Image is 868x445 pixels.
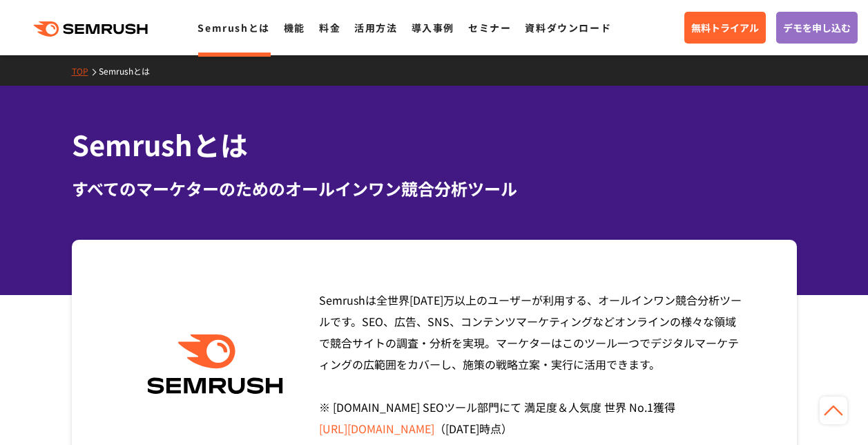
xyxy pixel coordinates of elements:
a: [URL][DOMAIN_NAME] [319,420,434,437]
a: Semrushとは [99,65,160,77]
a: デモを申し込む [776,12,858,44]
a: 機能 [284,21,305,35]
span: Semrushは全世界[DATE]万以上のユーザーが利用する、オールインワン競合分析ツールです。SEO、広告、SNS、コンテンツマーケティングなどオンラインの様々な領域で競合サイトの調査・分析を... [319,292,742,437]
a: 無料トライアル [684,12,766,44]
a: セミナー [468,21,511,35]
a: 料金 [319,21,340,35]
span: デモを申し込む [783,20,851,35]
a: 資料ダウンロード [525,21,611,35]
a: Semrushとは [197,21,269,35]
div: すべてのマーケターのためのオールインワン競合分析ツール [72,176,797,201]
a: TOP [72,65,99,77]
h1: Semrushとは [72,124,797,165]
img: Semrush [140,334,290,395]
a: 導入事例 [412,21,454,35]
span: 無料トライアル [691,20,759,35]
a: 活用方法 [354,21,397,35]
